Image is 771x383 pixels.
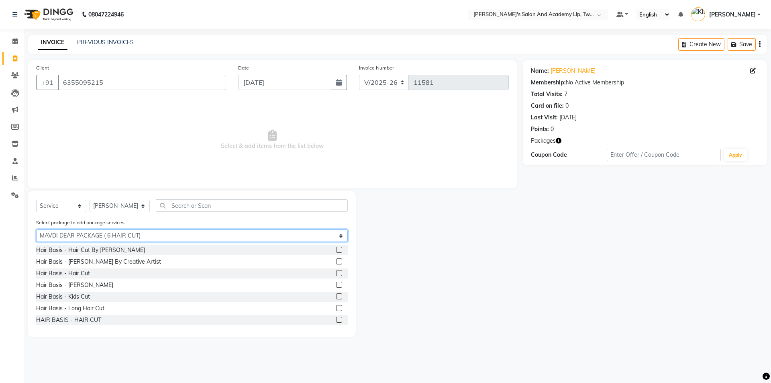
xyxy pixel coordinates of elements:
div: Hair Basis - Hair Cut [36,269,90,278]
div: Points: [531,125,549,133]
div: Total Visits: [531,90,563,98]
label: Invoice Number [359,64,394,72]
input: Enter Offer / Coupon Code [607,149,721,161]
div: Hair Basis - [PERSON_NAME] [36,281,113,289]
div: Hair Basis - Long Hair Cut [36,304,104,313]
input: Search or Scan [156,199,348,212]
label: Select package to add package services [36,219,124,226]
button: Create New [678,38,724,51]
a: PREVIOUS INVOICES [77,39,134,46]
button: Apply [724,149,747,161]
div: Card on file: [531,102,564,110]
b: 08047224946 [88,3,124,26]
span: Select & add items from the list below [36,100,509,180]
img: logo [20,3,75,26]
img: KISHAN BAVALIYA [691,7,705,21]
a: [PERSON_NAME] [551,67,596,75]
div: 0 [551,125,554,133]
a: INVOICE [38,35,67,50]
div: No Active Membership [531,78,759,87]
span: [PERSON_NAME] [709,10,756,19]
div: Hair Basis - [PERSON_NAME] By Creative Artist [36,258,161,266]
div: [DATE] [559,113,577,122]
span: Packages [531,137,556,145]
div: Last Visit: [531,113,558,122]
input: Search by Name/Mobile/Email/Code [58,75,226,90]
div: Name: [531,67,549,75]
label: Client [36,64,49,72]
button: +91 [36,75,59,90]
div: 7 [564,90,567,98]
div: 0 [565,102,569,110]
button: Save [728,38,756,51]
div: Hair Basis - Kids Cut [36,293,90,301]
div: Hair Basis - Hair Cut By [PERSON_NAME] [36,246,145,254]
div: Membership: [531,78,566,87]
div: Coupon Code [531,151,607,159]
label: Date [238,64,249,72]
div: HAIR BASIS - HAIR CUT [36,316,101,324]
